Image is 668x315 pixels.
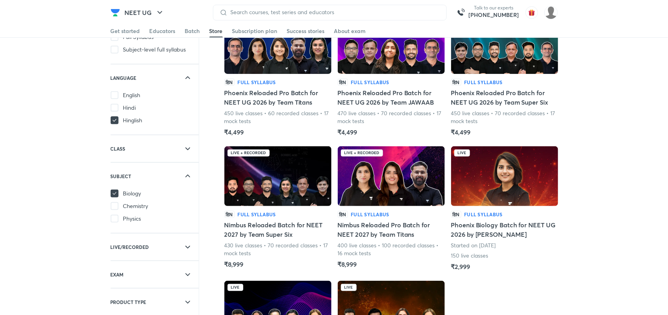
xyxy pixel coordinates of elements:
[111,145,126,153] h6: CLASS
[123,104,136,112] span: Hindi
[454,149,470,157] div: Live
[451,79,461,86] p: हिN
[451,211,461,218] p: हिN
[464,211,503,218] h6: Full Syllabus
[451,88,558,107] h5: Phoenix Reloaded Pro Batch for NEET UG 2026 by Team Super Six
[228,9,440,15] input: Search courses, test series and educators
[451,252,489,260] p: 150 live classes
[123,91,141,99] span: English
[150,27,176,35] div: Educators
[150,25,176,37] a: Educators
[111,8,120,17] img: Company Logo
[224,127,244,137] h5: ₹4,499
[451,262,470,271] h5: ₹2,999
[526,6,538,19] img: avatar
[287,25,325,37] a: Success stories
[469,5,519,11] p: Talk to our experts
[120,5,169,20] button: NEET UG
[209,25,223,37] a: Store
[338,127,357,137] h5: ₹4,499
[469,11,519,19] a: [PHONE_NUMBER]
[224,14,331,74] img: Batch Thumbnail
[111,74,137,82] h6: LANGUAGE
[123,202,148,210] span: Chemistry
[338,220,445,239] h5: Nimbus Reloaded Pro Batch for NEET 2027 by Team Titans
[111,271,124,278] h6: EXAM
[111,298,146,306] h6: PRODUCT TYPE
[111,243,149,251] h6: LIVE/RECORDED
[123,190,141,197] span: Biology
[185,27,200,35] div: Batch
[451,109,558,125] p: 450 live classes • 70 recorded classes • 17 mock tests
[224,88,331,107] h5: Phoenix Reloaded Pro Batch for NEET UG 2026 by Team Titans
[338,14,445,74] img: Batch Thumbnail
[351,211,389,218] h6: Full Syllabus
[238,79,276,86] h6: Full Syllabus
[224,241,331,257] p: 430 live classes • 70 recorded classes • 17 mock tests
[464,79,503,86] h6: Full Syllabus
[228,284,243,291] div: Live
[338,260,357,269] h5: ₹8,999
[338,241,445,257] p: 400 live classes • 100 recorded classes • 16 mock tests
[209,27,223,35] div: Store
[453,5,469,20] img: call-us
[224,109,331,125] p: 450 live classes • 60 recorded classes • 17 mock tests
[111,27,140,35] div: Get started
[224,260,244,269] h5: ₹8,999
[224,79,235,86] p: हिN
[338,211,348,218] p: हिN
[341,149,383,157] div: Live + Recorded
[232,25,278,37] a: Subscription plan
[351,79,389,86] h6: Full Syllabus
[224,146,331,206] img: Batch Thumbnail
[123,116,142,124] span: Hinglish
[224,211,235,218] p: हिN
[224,220,331,239] h5: Nimbus Reloaded Batch for NEET 2027 by Team Super Six
[451,127,471,137] h5: ₹4,499
[287,27,325,35] div: Success stories
[338,79,348,86] p: हिN
[123,215,141,223] span: Physics
[338,146,445,206] img: Batch Thumbnail
[232,27,278,35] div: Subscription plan
[451,220,558,239] h5: Phoenix Biology Batch for NEET UG 2026 by [PERSON_NAME]
[338,109,445,125] p: 470 live classes • 70 recorded classes • 17 mock tests
[111,25,140,37] a: Get started
[544,6,558,19] img: shilakha
[451,241,496,249] p: Started on [DATE]
[238,211,276,218] h6: Full Syllabus
[185,25,200,37] a: Batch
[228,149,270,157] div: Live + Recorded
[451,14,558,74] img: Batch Thumbnail
[334,27,366,35] div: About exam
[341,284,357,291] div: Live
[334,25,366,37] a: About exam
[111,172,131,180] h6: SUBJECT
[451,146,558,206] img: Batch Thumbnail
[123,46,186,53] span: Subject-level full syllabus
[338,88,445,107] h5: Phoenix Reloaded Pro Batch for NEET UG 2026 by Team JAWAAB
